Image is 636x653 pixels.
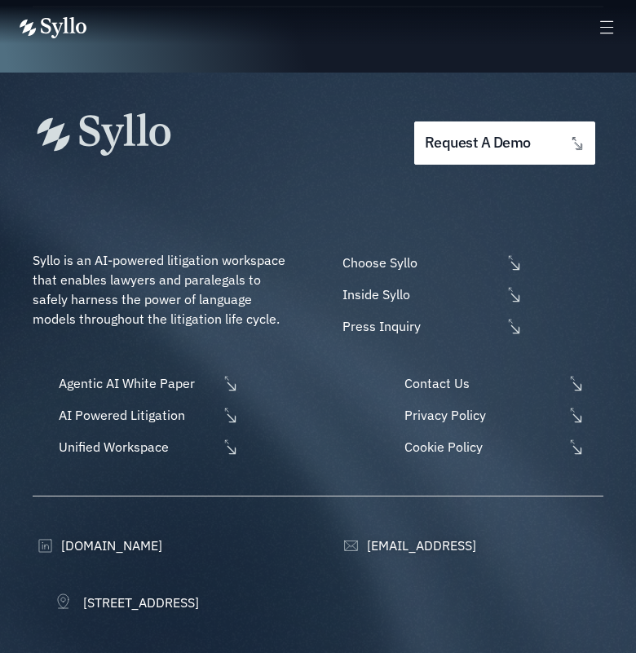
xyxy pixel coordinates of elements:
a: Unified Workspace [55,437,239,457]
a: Cookie Policy [400,437,603,457]
span: Syllo is an AI-powered litigation workspace that enables lawyers and paralegals to safely harness... [33,252,289,327]
a: Privacy Policy [400,405,603,425]
span: [STREET_ADDRESS] [79,593,199,612]
span: [EMAIL_ADDRESS] [363,536,476,555]
a: Contact Us [400,373,603,393]
span: Press Inquiry [338,316,501,336]
a: Press Inquiry [338,316,523,336]
a: Inside Syllo [338,285,523,304]
span: request a demo [425,135,531,151]
a: [DOMAIN_NAME] [33,536,162,555]
span: Unified Workspace [55,437,218,457]
span: [DOMAIN_NAME] [57,536,162,555]
img: Vector [20,17,86,38]
a: AI Powered Litigation [55,405,239,425]
a: [EMAIL_ADDRESS] [338,536,476,555]
span: Choose Syllo [338,253,501,272]
span: AI Powered Litigation [55,405,218,425]
a: request a demo [414,121,595,165]
a: Agentic AI White Paper [55,373,239,393]
span: Privacy Policy [400,405,563,425]
span: Cookie Policy [400,437,563,457]
span: Contact Us [400,373,563,393]
a: Choose Syllo [338,253,523,272]
span: Inside Syllo [338,285,501,304]
span: Agentic AI White Paper [55,373,218,393]
a: [STREET_ADDRESS] [55,593,199,612]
